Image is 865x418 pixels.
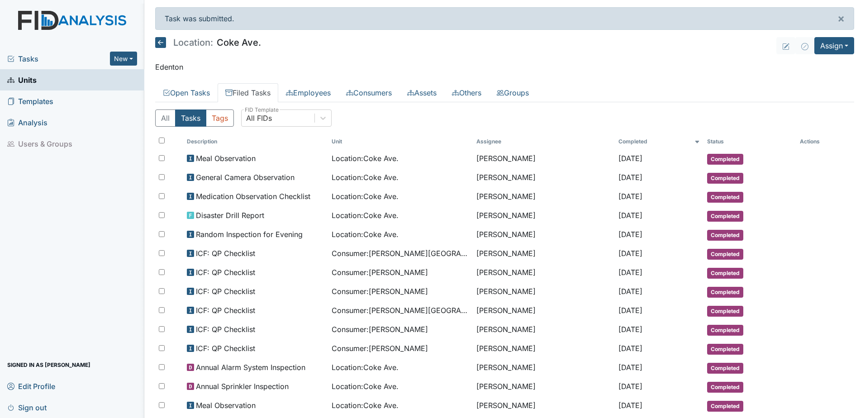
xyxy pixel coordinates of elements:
[332,305,469,316] span: Consumer : [PERSON_NAME][GEOGRAPHIC_DATA]
[707,249,743,260] span: Completed
[196,381,289,392] span: Annual Sprinkler Inspection
[159,138,165,143] input: Toggle All Rows Selected
[707,306,743,317] span: Completed
[7,358,90,372] span: Signed in as [PERSON_NAME]
[473,396,615,415] td: [PERSON_NAME]
[618,173,642,182] span: [DATE]
[618,249,642,258] span: [DATE]
[196,305,255,316] span: ICF: QP Checklist
[618,382,642,391] span: [DATE]
[196,229,303,240] span: Random Inspection for Evening
[328,134,473,149] th: Toggle SortBy
[473,358,615,377] td: [PERSON_NAME]
[175,109,206,127] button: Tasks
[196,362,305,373] span: Annual Alarm System Inspection
[332,153,399,164] span: Location : Coke Ave.
[155,83,218,102] a: Open Tasks
[828,8,854,29] button: ×
[615,134,703,149] th: Toggle SortBy
[173,38,213,47] span: Location:
[707,325,743,336] span: Completed
[618,192,642,201] span: [DATE]
[196,172,295,183] span: General Camera Observation
[332,229,399,240] span: Location : Coke Ave.
[473,168,615,187] td: [PERSON_NAME]
[618,287,642,296] span: [DATE]
[246,113,272,123] div: All FIDs
[332,343,428,354] span: Consumer : [PERSON_NAME]
[155,62,854,72] p: Edenton
[218,83,278,102] a: Filed Tasks
[618,230,642,239] span: [DATE]
[473,339,615,358] td: [PERSON_NAME]
[183,134,328,149] th: Toggle SortBy
[332,210,399,221] span: Location : Coke Ave.
[7,379,55,393] span: Edit Profile
[473,282,615,301] td: [PERSON_NAME]
[473,206,615,225] td: [PERSON_NAME]
[206,109,234,127] button: Tags
[489,83,537,102] a: Groups
[473,301,615,320] td: [PERSON_NAME]
[473,134,615,149] th: Assignee
[196,248,255,259] span: ICF: QP Checklist
[332,381,399,392] span: Location : Coke Ave.
[196,343,255,354] span: ICF: QP Checklist
[473,320,615,339] td: [PERSON_NAME]
[707,344,743,355] span: Completed
[618,325,642,334] span: [DATE]
[618,306,642,315] span: [DATE]
[196,400,256,411] span: Meal Observation
[473,225,615,244] td: [PERSON_NAME]
[707,287,743,298] span: Completed
[814,37,854,54] button: Assign
[7,53,110,64] a: Tasks
[196,267,255,278] span: ICF: QP Checklist
[703,134,796,149] th: Toggle SortBy
[618,401,642,410] span: [DATE]
[7,400,47,414] span: Sign out
[618,363,642,372] span: [DATE]
[444,83,489,102] a: Others
[196,191,310,202] span: Medication Observation Checklist
[155,7,854,30] div: Task was submitted.
[332,362,399,373] span: Location : Coke Ave.
[618,211,642,220] span: [DATE]
[332,286,428,297] span: Consumer : [PERSON_NAME]
[618,268,642,277] span: [DATE]
[707,154,743,165] span: Completed
[618,344,642,353] span: [DATE]
[332,267,428,278] span: Consumer : [PERSON_NAME]
[110,52,137,66] button: New
[707,382,743,393] span: Completed
[155,109,234,127] div: Type filter
[155,37,261,48] h5: Coke Ave.
[7,73,37,87] span: Units
[707,401,743,412] span: Completed
[196,286,255,297] span: ICF: QP Checklist
[473,187,615,206] td: [PERSON_NAME]
[707,230,743,241] span: Completed
[7,94,53,108] span: Templates
[473,263,615,282] td: [PERSON_NAME]
[796,134,841,149] th: Actions
[837,12,845,25] span: ×
[338,83,399,102] a: Consumers
[7,115,48,129] span: Analysis
[473,377,615,396] td: [PERSON_NAME]
[473,149,615,168] td: [PERSON_NAME]
[196,324,255,335] span: ICF: QP Checklist
[399,83,444,102] a: Assets
[618,154,642,163] span: [DATE]
[196,210,264,221] span: Disaster Drill Report
[332,191,399,202] span: Location : Coke Ave.
[707,268,743,279] span: Completed
[473,244,615,263] td: [PERSON_NAME]
[707,192,743,203] span: Completed
[707,173,743,184] span: Completed
[332,172,399,183] span: Location : Coke Ave.
[278,83,338,102] a: Employees
[707,211,743,222] span: Completed
[155,109,176,127] button: All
